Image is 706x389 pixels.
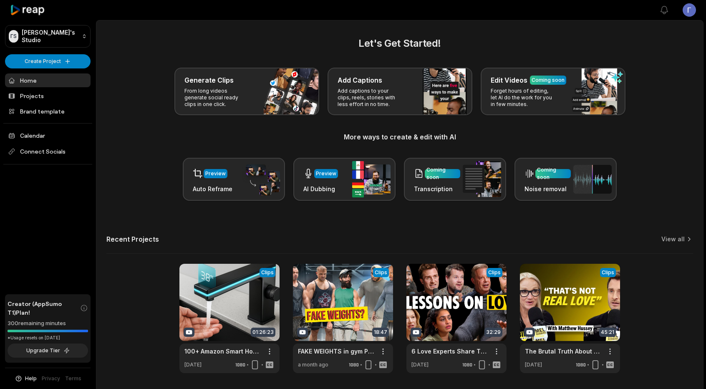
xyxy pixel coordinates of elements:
div: Coming soon [537,166,569,181]
h3: Generate Clips [184,75,234,85]
div: ΓS [9,30,18,43]
button: Upgrade Tier [8,344,88,358]
a: Home [5,73,91,87]
span: Connect Socials [5,144,91,159]
a: View all [661,235,685,243]
div: Preview [316,170,336,177]
h2: Recent Projects [106,235,159,243]
h2: Let's Get Started! [106,36,693,51]
h3: Add Captions [338,75,382,85]
img: noise_removal.png [573,165,612,194]
a: Privacy [42,375,60,382]
a: Terms [65,375,81,382]
p: Add captions to your clips, reels, stories with less effort in no time. [338,88,402,108]
p: From long videos generate social ready clips in one click. [184,88,249,108]
a: The Brutal Truth About Relationships You Need to Hear [525,347,602,356]
div: 300 remaining minutes [8,319,88,328]
img: ai_dubbing.png [352,161,391,197]
p: [PERSON_NAME]'s Studio [22,29,78,44]
a: 6 Love Experts Share Their Top Dating & Relationship Advice (Compilation Episode) [411,347,488,356]
span: Help [25,375,37,382]
div: Preview [205,170,226,177]
h3: AI Dubbing [303,184,338,193]
a: Calendar [5,129,91,142]
img: auto_reframe.png [242,163,280,196]
h3: More ways to create & edit with AI [106,132,693,142]
a: Brand template [5,104,91,118]
button: Help [15,375,37,382]
h3: Edit Videos [491,75,527,85]
a: Projects [5,89,91,103]
div: Coming soon [426,166,459,181]
img: transcription.png [463,161,501,197]
p: Forget hours of editing, let AI do the work for you in few minutes. [491,88,555,108]
a: 100+ Amazon Smart Home Gadgets For Modern Luxury Living! [184,347,261,356]
button: Create Project [5,54,91,68]
a: FAKE WEIGHTS in gym PRANK... | [PERSON_NAME] pretended to be a Beginner #14 [298,347,375,356]
div: *Usage resets on [DATE] [8,335,88,341]
h3: Noise removal [524,184,571,193]
div: Coming soon [532,76,565,84]
h3: Transcription [414,184,460,193]
span: Creator (AppSumo T1) Plan! [8,299,80,317]
h3: Auto Reframe [193,184,232,193]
